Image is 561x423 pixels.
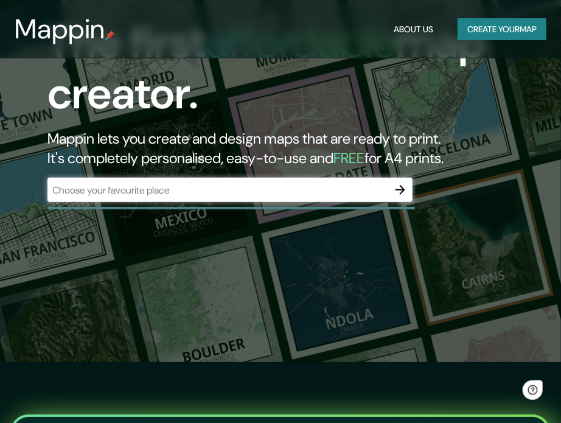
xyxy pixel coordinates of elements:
img: mappin-pin [105,30,115,40]
h1: The first map creator. [47,17,497,129]
button: Create yourmap [458,18,546,41]
button: About Us [389,18,438,41]
input: Choose your favourite place [47,183,388,197]
h5: FREE [333,149,364,167]
h2: Mappin lets you create and design maps that are ready to print. It's completely personalised, eas... [47,129,497,168]
iframe: Help widget launcher [453,376,548,410]
h3: Mappin [15,13,105,45]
